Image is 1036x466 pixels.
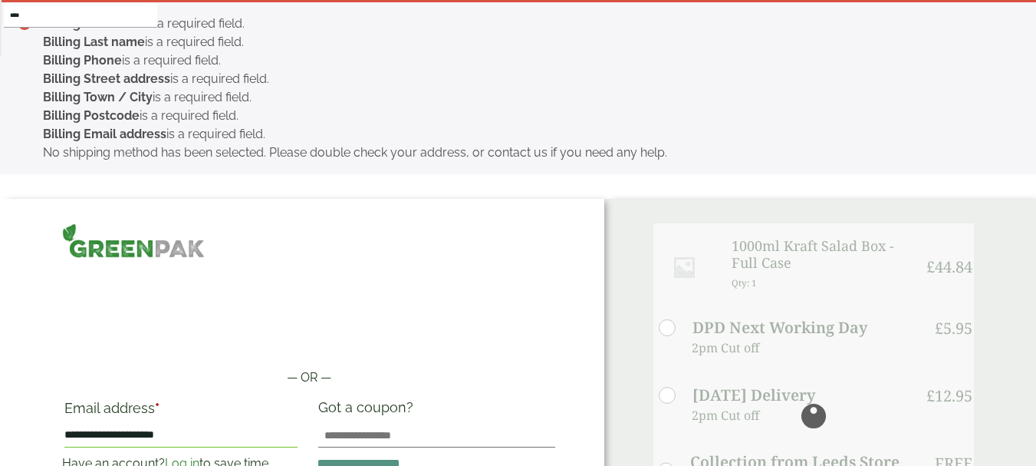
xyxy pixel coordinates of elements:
[43,33,1011,51] li: is a required field.
[155,400,160,416] abbr: required
[43,90,153,104] strong: Billing Town / City
[43,125,1011,144] li: is a required field.
[43,144,1011,162] li: No shipping method has been selected. Please double check your address, or contact us if you need...
[43,88,1011,107] li: is a required field.
[43,35,145,49] strong: Billing Last name
[43,107,1011,125] li: is a required field.
[62,319,555,350] iframe: Secure payment button frame
[62,369,555,387] p: — OR —
[64,402,298,423] label: Email address
[43,15,1011,33] li: is a required field.
[43,71,170,86] strong: Billing Street address
[62,223,205,258] img: GreenPak Supplies
[43,108,140,123] strong: Billing Postcode
[43,51,1011,70] li: is a required field.
[318,399,419,423] label: Got a coupon?
[43,53,122,68] strong: Billing Phone
[43,70,1011,88] li: is a required field.
[43,127,166,141] strong: Billing Email address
